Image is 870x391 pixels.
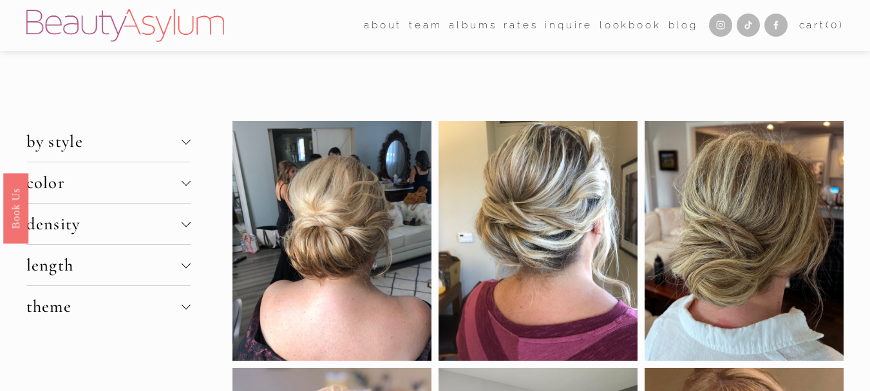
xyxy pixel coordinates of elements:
a: Inquire [545,15,592,35]
img: Beauty Asylum | Bridal Hair &amp; Makeup Charlotte &amp; Atlanta [26,9,224,43]
a: Blog [668,15,698,35]
span: team [409,17,442,35]
span: 0 [831,19,839,31]
span: color [26,172,182,193]
a: Rates [504,15,538,35]
button: length [26,245,191,285]
span: by style [26,131,182,152]
span: theme [26,296,182,317]
a: Facebook [764,14,788,37]
button: color [26,162,191,203]
a: Book Us [3,173,28,243]
a: folder dropdown [409,15,442,35]
button: theme [26,286,191,327]
button: by style [26,121,191,162]
a: Lookbook [600,15,661,35]
a: 0 items in cart [799,17,844,35]
span: length [26,254,182,276]
a: TikTok [737,14,760,37]
a: Instagram [709,14,732,37]
span: ( ) [826,19,844,31]
button: density [26,204,191,244]
span: density [26,213,182,234]
a: folder dropdown [364,15,402,35]
span: about [364,17,402,35]
a: albums [449,15,496,35]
